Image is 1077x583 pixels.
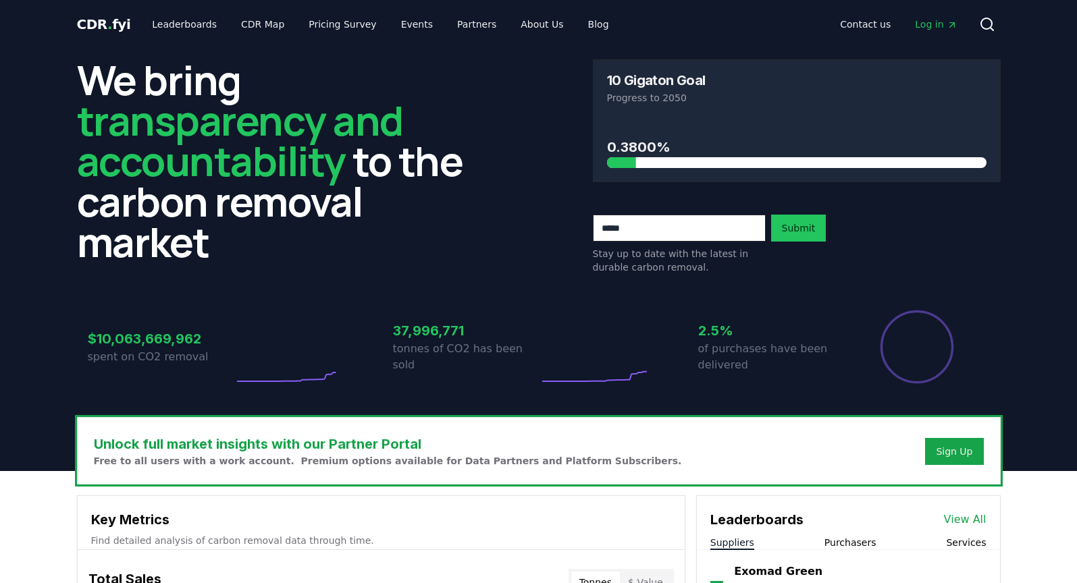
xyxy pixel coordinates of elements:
[390,12,444,36] a: Events
[77,15,131,34] a: CDR.fyi
[698,321,844,341] h3: 2.5%
[393,341,539,373] p: tonnes of CO2 has been sold
[829,12,968,36] nav: Main
[925,438,983,465] button: Sign Up
[94,454,682,468] p: Free to all users with a work account. Premium options available for Data Partners and Platform S...
[77,59,485,262] h2: We bring to the carbon removal market
[944,511,987,528] a: View All
[77,92,403,188] span: transparency and accountability
[91,534,671,547] p: Find detailed analysis of carbon removal data through time.
[141,12,619,36] nav: Main
[915,18,957,31] span: Log in
[577,12,620,36] a: Blog
[393,321,539,341] h3: 37,996,771
[510,12,574,36] a: About Us
[607,74,706,87] h3: 10 Gigaton Goal
[107,16,112,32] span: .
[946,536,986,549] button: Services
[607,137,987,157] h3: 0.3800%
[88,329,234,349] h3: $10,063,669,962
[879,309,955,385] div: Percentage of sales delivered
[734,563,822,580] a: Exomad Green
[230,12,295,36] a: CDR Map
[771,215,826,242] button: Submit
[698,341,844,373] p: of purchases have been delivered
[829,12,901,36] a: Contact us
[94,434,682,454] h3: Unlock full market insights with our Partner Portal
[593,247,766,274] p: Stay up to date with the latest in durable carbon removal.
[77,16,131,32] span: CDR fyi
[91,509,671,530] h3: Key Metrics
[298,12,387,36] a: Pricing Survey
[904,12,968,36] a: Log in
[88,349,234,365] p: spent on CO2 removal
[710,536,754,549] button: Suppliers
[607,91,987,105] p: Progress to 2050
[446,12,507,36] a: Partners
[141,12,228,36] a: Leaderboards
[824,536,876,549] button: Purchasers
[936,445,972,458] a: Sign Up
[710,509,804,530] h3: Leaderboards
